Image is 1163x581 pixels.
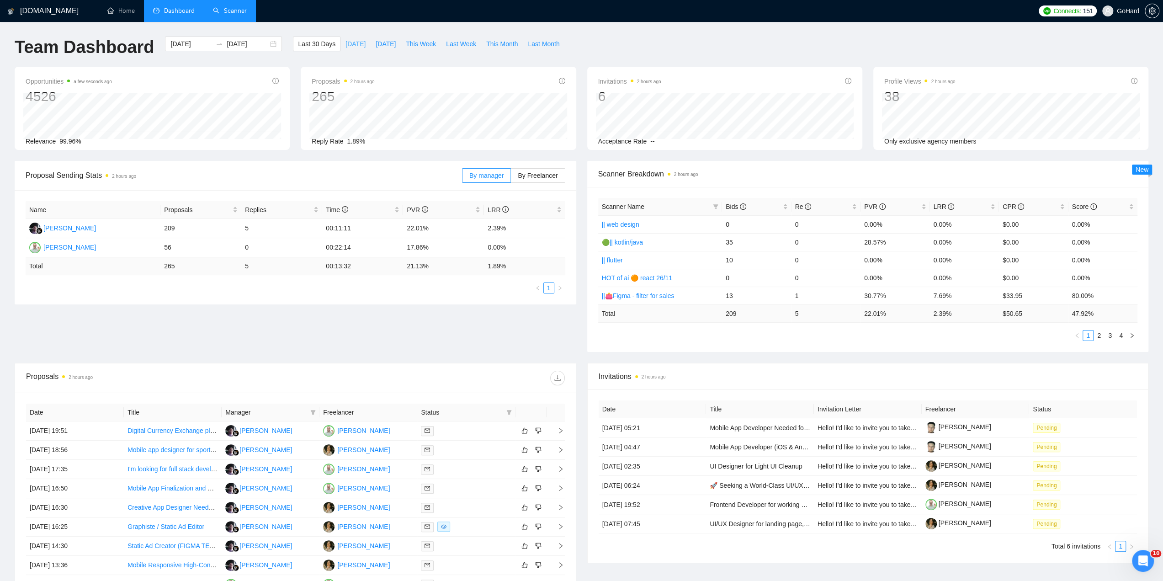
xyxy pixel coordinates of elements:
[337,522,390,532] div: [PERSON_NAME]
[340,37,371,51] button: [DATE]
[225,484,292,491] a: RR[PERSON_NAME]
[925,500,991,507] a: [PERSON_NAME]
[535,523,542,530] span: dislike
[1129,333,1135,338] span: right
[239,464,292,474] div: [PERSON_NAME]
[710,520,929,528] a: UI/UX Designer for landing page, high fidelity design, themes and style guide.
[298,39,335,49] span: Last 30 Days
[533,521,544,532] button: dislike
[225,425,237,437] img: RR
[559,78,565,84] span: info-circle
[1018,203,1024,210] span: info-circle
[519,502,530,513] button: like
[347,138,366,145] span: 1.89%
[26,88,112,105] div: 4526
[535,427,542,434] span: dislike
[1115,541,1126,552] li: 1
[29,243,96,251] a: IV[PERSON_NAME]
[1033,519,1060,529] span: Pending
[602,256,623,264] a: || flutter
[519,521,530,532] button: like
[227,39,268,49] input: End date
[401,37,441,51] button: This Week
[127,465,334,473] a: I'm looking for full stack development for web SaaS and mobile app mvp.
[225,522,292,530] a: RR[PERSON_NAME]
[407,206,428,213] span: PVR
[535,465,542,473] span: dislike
[241,238,322,257] td: 0
[1053,6,1081,16] span: Connects:
[15,37,154,58] h1: Team Dashboard
[326,206,348,213] span: Time
[1129,544,1134,549] span: right
[241,201,322,219] th: Replies
[486,39,518,49] span: This Month
[1151,550,1161,557] span: 10
[160,238,241,257] td: 56
[225,502,237,513] img: RR
[722,269,791,287] td: 0
[650,138,654,145] span: --
[322,238,403,257] td: 00:22:14
[310,410,316,415] span: filter
[484,219,565,238] td: 2.39%
[1131,78,1137,84] span: info-circle
[1105,330,1115,341] li: 3
[239,502,292,512] div: [PERSON_NAME]
[860,269,930,287] td: 0.00%
[1033,500,1060,510] span: Pending
[216,40,223,48] span: swap-right
[406,39,436,49] span: This Week
[425,524,430,529] span: mail
[323,560,335,571] img: OT
[535,542,542,549] span: dislike
[323,522,390,530] a: OT[PERSON_NAME]
[726,203,746,210] span: Bids
[930,251,999,269] td: 0.00%
[26,257,160,275] td: Total
[225,483,237,494] img: RR
[36,228,42,234] img: gigradar-bm.png
[239,522,292,532] div: [PERSON_NAME]
[533,425,544,436] button: dislike
[1105,330,1115,341] a: 3
[345,39,366,49] span: [DATE]
[403,238,484,257] td: 17.86%
[535,504,542,511] span: dislike
[323,502,335,513] img: OT
[791,233,861,251] td: 0
[225,561,292,568] a: RR[PERSON_NAME]
[127,542,276,549] a: Static Ad Creator (FIGMA TEMPLATES -- long term)
[225,540,237,552] img: RR
[602,274,672,282] a: HOT of ai 🟠 react 26/11
[722,251,791,269] td: 10
[371,37,401,51] button: [DATE]
[337,464,390,474] div: [PERSON_NAME]
[308,405,318,419] span: filter
[925,518,937,529] img: c1MlehbJ4Tmkjq2Dnn5FxAbU_CECx_2Jo5BBK1YuReEBV0xePob4yeGhw1maaezJQ9
[337,445,390,455] div: [PERSON_NAME]
[1107,544,1112,549] span: left
[1033,501,1064,508] a: Pending
[1033,461,1060,471] span: Pending
[323,464,335,475] img: IV
[1116,330,1126,341] a: 4
[710,501,812,508] a: Frontend Developer for working app
[934,203,955,210] span: LRR
[1033,424,1064,431] a: Pending
[521,427,528,434] span: like
[521,523,528,530] span: like
[925,480,937,491] img: c1MlehbJ4Tmkjq2Dnn5FxAbU_CECx_2Jo5BBK1YuReEBV0xePob4yeGhw1maaezJQ9
[1132,550,1154,572] iframe: Intercom live chat
[1043,7,1051,15] img: upwork-logo.png
[127,485,258,492] a: Mobile App Finalization and CallKit Integration
[350,79,375,84] time: 2 hours ago
[446,39,476,49] span: Last Week
[241,219,322,238] td: 5
[519,483,530,494] button: like
[925,519,991,527] a: [PERSON_NAME]
[884,88,956,105] div: 38
[323,542,390,549] a: OT[PERSON_NAME]
[225,444,237,456] img: RR
[1074,333,1080,338] span: left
